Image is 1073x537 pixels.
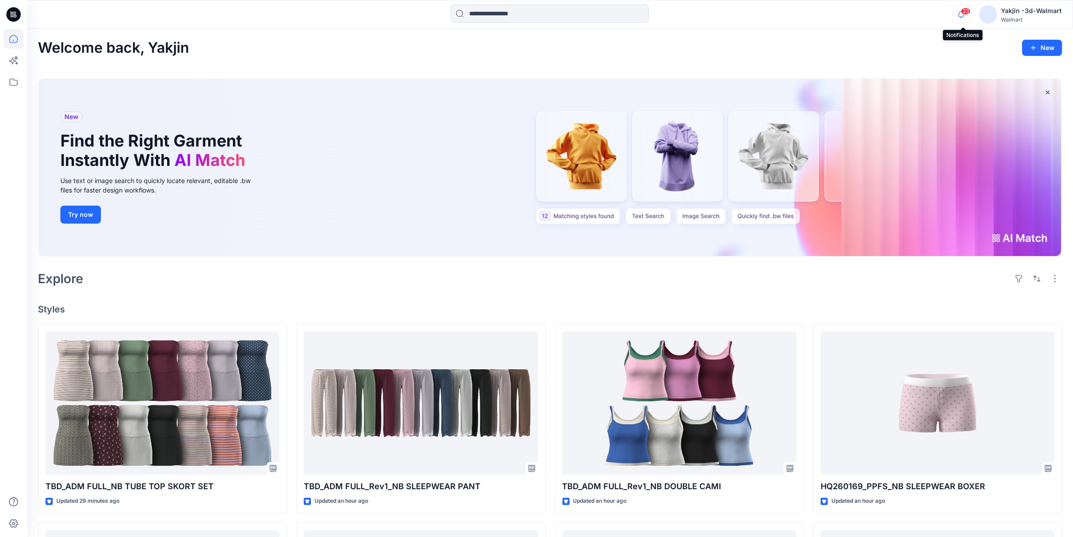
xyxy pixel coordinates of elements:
div: Use text or image search to quickly locate relevant, editable .bw files for faster design workflows. [60,176,263,195]
a: TBD_ADM FULL_Rev1_NB SLEEPWEAR PANT [304,331,538,475]
p: Updated an hour ago [315,496,368,506]
div: Walmart [1001,16,1062,23]
p: HQ260169_PPFS_NB SLEEPWEAR BOXER [821,480,1055,493]
img: avatar [979,5,997,23]
h2: Explore [38,271,83,286]
div: Yakjin -3d-Walmart [1001,5,1062,16]
p: TBD_ADM FULL_Rev1_NB SLEEPWEAR PANT [304,480,538,493]
p: TBD_ADM FULL_Rev1_NB DOUBLE CAMI [562,480,796,493]
a: TBD_ADM FULL_Rev1_NB DOUBLE CAMI [562,331,796,475]
span: New [64,111,78,122]
a: TBD_ADM FULL_NB TUBE TOP SKORT SET [46,331,279,475]
button: New [1022,40,1062,56]
span: 23 [961,8,971,15]
span: AI Match [174,150,245,170]
h1: Find the Right Garment Instantly With [60,131,250,170]
a: HQ260169_PPFS_NB SLEEPWEAR BOXER [821,331,1055,475]
button: Try now [60,206,101,224]
h2: Welcome back, Yakjin [38,40,189,56]
h4: Styles [38,304,1062,315]
p: TBD_ADM FULL_NB TUBE TOP SKORT SET [46,480,279,493]
p: Updated an hour ago [831,496,885,506]
p: Updated an hour ago [573,496,627,506]
p: Updated 29 minutes ago [56,496,119,506]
